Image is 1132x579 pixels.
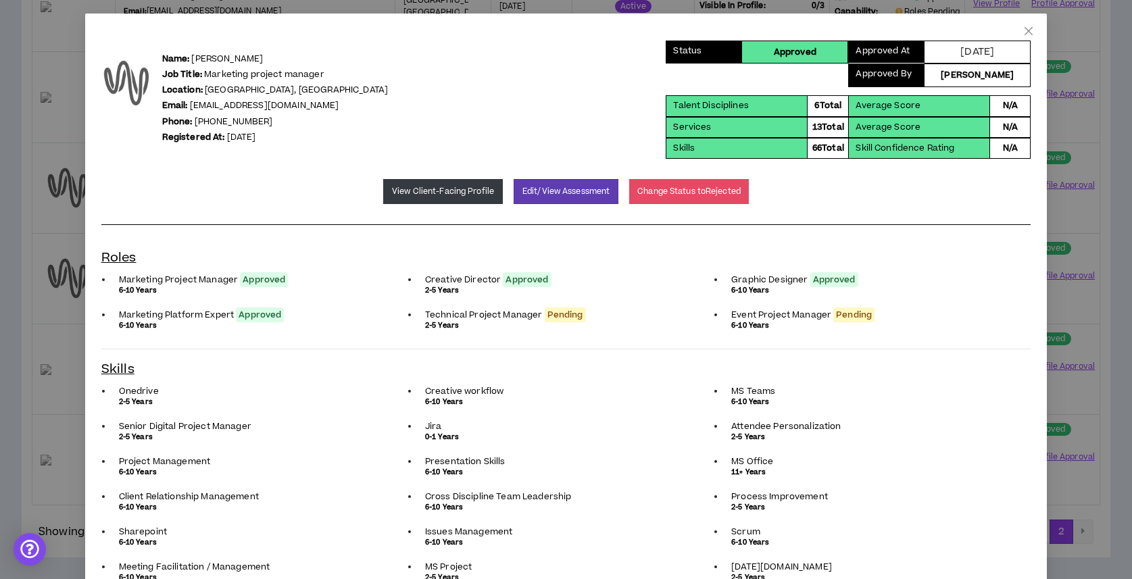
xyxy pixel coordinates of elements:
p: 6-10 Years [119,285,402,296]
p: Project Management [119,456,402,467]
h4: Skills [101,360,1031,379]
p: 6-10 Years [731,397,1014,407]
b: Name: [162,53,190,65]
p: 2-5 Years [731,432,1014,443]
span: [GEOGRAPHIC_DATA] , [GEOGRAPHIC_DATA] [205,84,388,96]
p: Approved At [856,45,910,59]
p: Services [673,121,711,134]
p: Technical Project Manager [425,309,708,320]
p: 6-10 Years [119,537,402,548]
a: [PHONE_NUMBER] [195,116,273,128]
b: Location: [162,84,203,96]
p: Cross Discipline Team Leadership [425,491,708,502]
p: Average Score [856,99,920,112]
p: Marketing project manager [162,68,388,81]
p: 11+ Years [731,467,1014,478]
p: 13 Total [812,121,844,134]
p: 6-10 Years [425,502,708,513]
a: View Client-Facing Profile [383,179,503,204]
p: 6-10 Years [119,467,402,478]
p: Creative workflow [425,386,708,397]
p: Graphic Designer [731,274,1014,285]
b: Email: [162,99,188,111]
p: 6 Total [814,99,841,112]
p: 66 Total [812,142,844,155]
p: Average Score [856,121,920,134]
b: Phone: [162,116,193,128]
p: Marketing Project Manager [119,274,402,285]
p: N/A [1003,99,1018,112]
p: Senior Digital Project Manager [119,421,402,432]
p: MS Project [425,561,708,572]
p: [PERSON_NAME] [162,53,388,66]
p: Skills [673,142,695,155]
p: Marketing Platform Expert [119,309,402,320]
p: 6-10 Years [425,397,708,407]
p: Talent Disciplines [673,99,749,112]
p: 2-5 Years [425,285,708,296]
p: MS Office [731,456,1014,467]
div: Open Intercom Messenger [14,533,46,565]
p: 2-5 Years [425,320,708,331]
p: Status [673,45,702,59]
p: 6-10 Years [425,537,708,548]
b: Job Title: [162,68,202,80]
p: Event Project Manager [731,309,1014,320]
p: 6-10 Years [731,285,1014,296]
p: 6-10 Years [425,467,708,478]
p: Sharepoint [119,526,402,537]
p: Client Relationship Management [119,491,402,502]
p: 2-5 Years [731,502,1014,513]
button: Change Status toRejected [629,179,749,204]
img: default-user-profile.png [96,53,157,114]
button: Close [1010,14,1047,50]
p: Scrum [731,526,1014,537]
p: 2-5 Years [119,397,402,407]
p: MS Teams [731,386,1014,397]
p: [DATE][DOMAIN_NAME] [731,561,1014,572]
span: Approved [810,272,858,287]
p: 0-1 Years [425,432,708,443]
p: Approved By [856,68,912,83]
div: [DATE] [925,41,1031,64]
p: Attendee Personalization [731,421,1014,432]
p: N/A [1003,121,1018,134]
p: N/A [1003,142,1018,155]
p: Jira [425,421,708,432]
a: [EMAIL_ADDRESS][DOMAIN_NAME] [190,99,339,111]
p: Skill Confidence Rating [856,142,954,155]
button: Edit/View Assessment [514,179,618,204]
p: 6-10 Years [731,537,1014,548]
p: Meeting Facilitation / Management [119,561,402,572]
p: Process Improvement [731,491,1014,502]
p: [DATE] [162,131,388,144]
span: Pending [833,307,875,322]
p: Creative Director [425,274,708,285]
p: 2-5 Years [119,432,402,443]
span: Approved [236,307,284,322]
b: Registered At: [162,131,225,143]
p: Presentation Skills [425,456,708,467]
p: 6-10 Years [119,320,402,331]
p: 6-10 Years [119,502,402,513]
p: Issues Management [425,526,708,537]
span: Approved [240,272,288,287]
h4: Roles [101,249,1031,268]
p: Onedrive [119,386,402,397]
p: 6-10 Years [731,320,1014,331]
span: Pending [545,307,586,322]
p: [PERSON_NAME] [941,69,1014,82]
span: close [1023,26,1034,36]
p: Approved [774,46,816,59]
span: Approved [503,272,551,287]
